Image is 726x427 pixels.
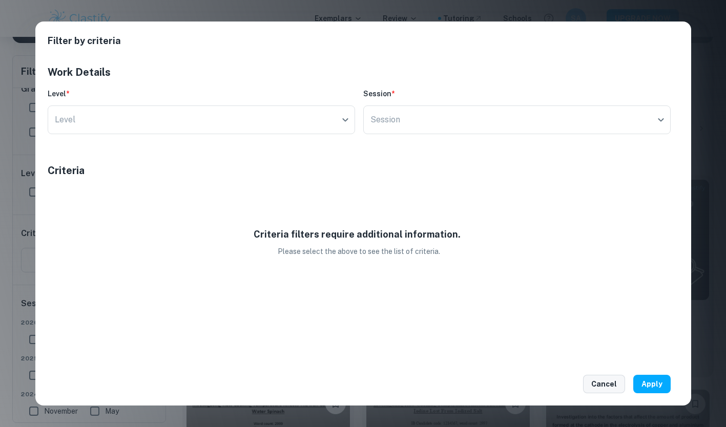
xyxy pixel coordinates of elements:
h6: Level [48,88,355,99]
button: Apply [633,375,671,393]
h6: Session [363,88,671,99]
button: Cancel [583,375,625,393]
h2: Filter by criteria [48,34,679,65]
h6: Criteria filters require additional information. [254,227,465,242]
h5: Work Details [48,65,671,80]
p: Please select the above to see the list of criteria. [278,246,440,257]
h5: Criteria [48,163,671,178]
